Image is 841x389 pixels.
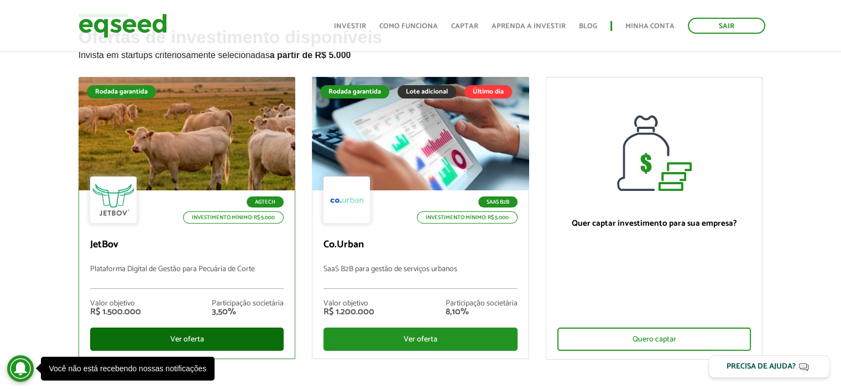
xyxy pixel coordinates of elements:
p: Quer captar investimento para sua empresa? [557,219,751,229]
a: Rodada garantida Lote adicional Último dia SaaS B2B Investimento mínimo: R$ 5.000 Co.Urban SaaS B... [312,77,529,359]
p: Agtech [247,196,284,208]
div: Participação societária [446,300,518,308]
a: Sair [688,18,765,34]
a: Rodada garantida Agtech Investimento mínimo: R$ 5.000 JetBov Plataforma Digital de Gestão para Pe... [79,77,296,359]
div: R$ 1.200.000 [323,308,374,317]
a: Quer captar investimento para sua empresa? Quero captar [546,77,763,360]
p: SaaS B2B para gestão de serviços urbanos [323,265,518,289]
p: JetBov [90,239,284,251]
div: 8,10% [446,308,518,317]
div: Ver oferta [323,328,518,351]
div: Participação societária [212,300,284,308]
p: Invista em startups criteriosamente selecionadas [79,47,763,60]
a: Blog [579,23,597,30]
a: Minha conta [625,23,675,30]
strong: a partir de R$ 5.000 [270,50,351,60]
img: EqSeed [79,11,167,40]
a: Captar [451,23,478,30]
div: Último dia [464,85,512,98]
p: Investimento mínimo: R$ 5.000 [417,211,518,224]
a: Investir [334,23,366,30]
div: 3,50% [212,308,284,317]
p: Investimento mínimo: R$ 5.000 [183,211,284,224]
div: Valor objetivo [90,300,141,308]
div: Lote adicional [398,85,456,98]
p: Plataforma Digital de Gestão para Pecuária de Corte [90,265,284,289]
div: Quero captar [557,328,751,351]
h2: Ofertas de investimento disponíveis [79,28,763,77]
a: Como funciona [379,23,438,30]
div: Valor objetivo [323,300,374,308]
p: Co.Urban [323,239,518,251]
div: R$ 1.500.000 [90,308,141,317]
div: Rodada garantida [87,85,156,98]
p: SaaS B2B [478,196,518,208]
div: Você não está recebendo nossas notificações [49,365,206,372]
div: Ver oferta [90,328,284,351]
div: Rodada garantida [320,85,389,98]
a: Aprenda a investir [492,23,566,30]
